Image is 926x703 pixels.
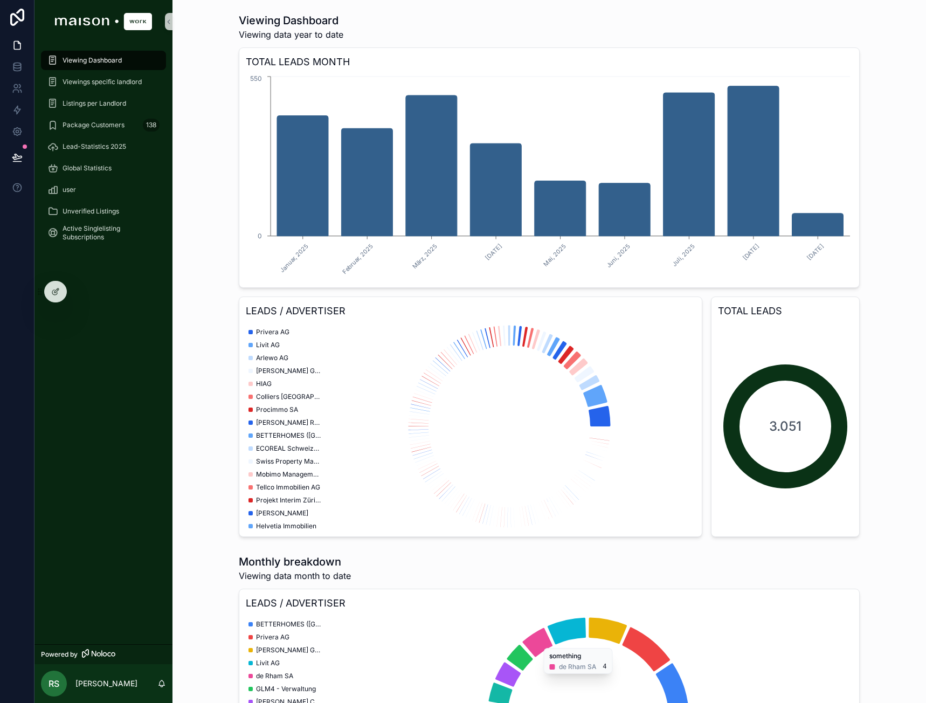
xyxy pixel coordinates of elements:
[63,207,119,216] span: Unverified Listings
[279,242,310,274] text: Januar, 2025
[63,99,126,108] span: Listings per Landlord
[239,13,343,28] h1: Viewing Dashboard
[49,677,59,690] span: RS
[63,142,126,151] span: Lead-Statistics 2025
[41,51,166,70] a: Viewing Dashboard
[256,483,320,492] span: Tellco Immobilien AG
[483,242,503,261] text: [DATE]
[256,685,316,693] span: GLM4 - Verwaltung
[718,304,853,319] h3: TOTAL LEADS
[256,496,321,505] span: Projekt Interim Zürich GmbH
[256,431,321,440] span: BETTERHOMES ([GEOGRAPHIC_DATA]) AG
[55,13,152,30] img: App logo
[239,554,351,569] h1: Monthly breakdown
[41,72,166,92] a: Viewings specific landlord
[63,78,142,86] span: Viewings specific landlord
[256,354,288,362] span: Arlewo AG
[34,644,172,664] a: Powered by
[256,509,308,518] span: [PERSON_NAME]
[75,678,137,689] p: [PERSON_NAME]
[239,28,343,41] span: Viewing data year to date
[806,242,825,261] text: [DATE]
[741,242,761,261] text: [DATE]
[542,242,568,267] text: Mai, 2025
[246,323,695,530] div: chart
[671,242,696,267] text: Juli, 2025
[256,522,316,530] span: Helvetia Immobilien
[41,115,166,135] a: Package Customers138
[256,380,272,388] span: HIAG
[143,119,160,132] div: 138
[34,43,172,257] div: scrollable content
[41,137,166,156] a: Lead-Statistics 2025
[256,392,321,401] span: Colliers [GEOGRAPHIC_DATA] AG
[41,94,166,113] a: Listings per Landlord
[246,74,853,281] div: chart
[769,418,801,435] span: 3.051
[256,672,293,680] span: de Rham SA
[41,202,166,221] a: Unverified Listings
[63,185,76,194] span: user
[63,224,155,242] span: Active Singlelisting Subscriptions
[246,596,853,611] h3: LEADS / ADVERTISER
[256,341,280,349] span: Livit AG
[258,232,262,240] tspan: 0
[41,158,166,178] a: Global Statistics
[250,74,262,82] tspan: 550
[41,180,166,199] a: user
[411,242,439,270] text: März, 2025
[239,569,351,582] span: Viewing data month to date
[256,659,280,667] span: Livit AG
[41,650,78,659] span: Powered by
[256,444,321,453] span: ECOREAL Schweizerische Immobilien Anlagestiftung
[256,418,321,427] span: [PERSON_NAME] Real Estate GmbH
[256,328,289,336] span: Privera AG
[256,620,321,629] span: BETTERHOMES ([GEOGRAPHIC_DATA]) AG
[63,164,112,173] span: Global Statistics
[63,121,125,129] span: Package Customers
[41,223,166,243] a: Active Singlelisting Subscriptions
[63,56,122,65] span: Viewing Dashboard
[256,633,289,642] span: Privera AG
[246,54,853,70] h3: TOTAL LEADS MONTH
[256,405,298,414] span: Procimmo SA
[246,304,695,319] h3: LEADS / ADVERTISER
[341,242,374,275] text: Februar, 2025
[256,457,321,466] span: Swiss Property Management AG
[256,646,321,654] span: [PERSON_NAME] Grundstücke AG
[256,367,321,375] span: [PERSON_NAME] Grundstücke AG
[256,470,321,479] span: Mobimo Management AG
[605,242,632,269] text: Juni, 2025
